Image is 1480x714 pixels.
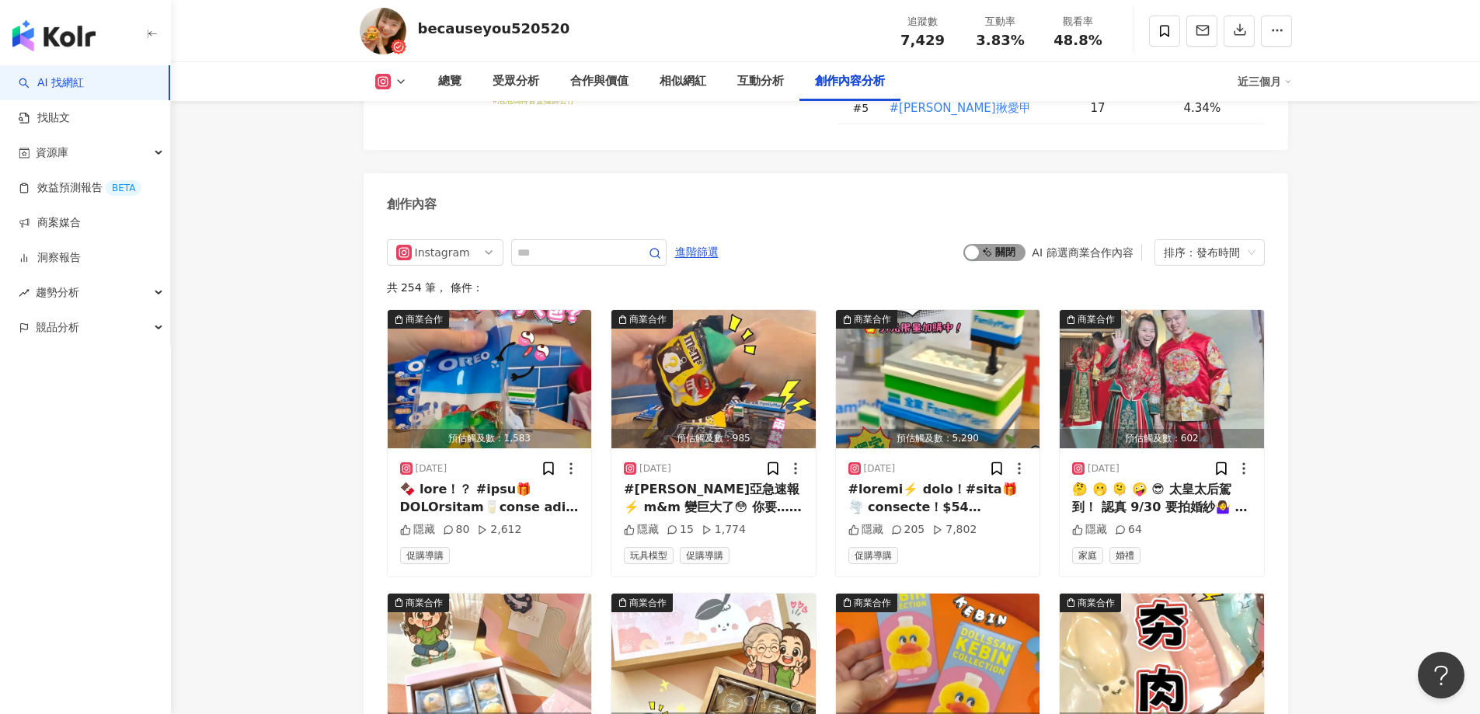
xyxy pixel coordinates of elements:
[932,522,977,538] div: 7,802
[848,481,1028,516] div: #loremi⚡️ dolo！#sita🎁 🌪️ consecte！$54 adipiscin！elitse😎 doe！tem？ incididunt😍 utlaboreetdolo！ magn...
[629,312,667,327] div: 商業合作
[388,429,592,448] div: 預估觸及數：1,583
[848,547,898,564] span: 促購導購
[737,72,784,91] div: 互動分析
[19,250,81,266] a: 洞察報告
[387,196,437,213] div: 創作內容
[890,99,1031,117] span: #[PERSON_NAME]揪愛甲
[1060,310,1264,448] img: post-image
[387,281,1265,294] div: 共 254 筆 ， 條件：
[19,287,30,298] span: rise
[864,462,896,475] div: [DATE]
[611,310,816,448] img: post-image
[836,429,1040,448] div: 預估觸及數：5,290
[667,522,694,538] div: 15
[400,522,435,538] div: 隱藏
[611,310,816,448] button: 商業合作預估觸及數：985
[1072,547,1103,564] span: 家庭
[848,522,883,538] div: 隱藏
[893,14,952,30] div: 追蹤數
[1032,246,1133,259] div: AI 篩選商業合作內容
[853,99,876,117] div: # 5
[815,72,885,91] div: 創作內容分析
[416,462,447,475] div: [DATE]
[629,595,667,611] div: 商業合作
[674,239,719,264] button: 進階篩選
[660,72,706,91] div: 相似網紅
[36,135,68,170] span: 資源庫
[876,92,1078,124] td: #桑妮亞揪愛甲
[12,20,96,51] img: logo
[1078,595,1115,611] div: 商業合作
[19,215,81,231] a: 商案媒合
[624,522,659,538] div: 隱藏
[438,72,461,91] div: 總覽
[406,595,443,611] div: 商業合作
[570,72,629,91] div: 合作與價值
[1078,312,1115,327] div: 商業合作
[1072,481,1252,516] div: 🤔 🫢 🫠 🤪 😎 太皇太后駕到！ 認真 9/30 要拍婚紗🤷‍♀️ 完全忘記這件事情了 好一段時間沒保養慘不忍睹的臉欸 有什麼急救方法😒 用嬌蘭小金油+敷面膜 加減亡羊補牢可以吧…. 不要摸起...
[854,595,891,611] div: 商業合作
[477,522,521,538] div: 2,612
[1115,522,1142,538] div: 64
[400,547,450,564] span: 促購導購
[1109,547,1140,564] span: 婚禮
[702,522,746,538] div: 1,774
[19,75,84,91] a: searchAI 找網紅
[611,429,816,448] div: 預估觸及數：985
[19,110,70,126] a: 找貼文
[1053,33,1102,48] span: 48.8%
[1060,310,1264,448] button: 商業合作預估觸及數：602
[493,72,539,91] div: 受眾分析
[388,310,592,448] img: post-image
[443,522,470,538] div: 80
[415,240,465,265] div: Instagram
[1049,14,1108,30] div: 觀看率
[19,180,141,196] a: 效益預測報告BETA
[388,310,592,448] button: 商業合作預估觸及數：1,583
[1184,99,1249,117] div: 4.34%
[400,481,580,516] div: 🍫 lore！？ #ipsu🎁 DOLOrsitam🥛conse adi！elitse doeiusmodt INCI utlabo et，dolor ma！aliquaenima！ minim...
[1072,522,1107,538] div: 隱藏
[971,14,1030,30] div: 互動率
[1060,429,1264,448] div: 預估觸及數：602
[1091,99,1172,117] div: 17
[976,33,1024,48] span: 3.83%
[900,32,945,48] span: 7,429
[418,19,570,38] div: becauseyou520520
[639,462,671,475] div: [DATE]
[1418,652,1464,698] iframe: Help Scout Beacon - Open
[836,310,1040,448] img: post-image
[854,312,891,327] div: 商業合作
[406,312,443,327] div: 商業合作
[889,92,1032,124] button: #[PERSON_NAME]揪愛甲
[624,481,803,516] div: #[PERSON_NAME]亞急速報⚡️ m&m 變巨大了😳 你要…… 花生[PERSON_NAME]！？還是巧克力小姐？ 哈哈哈！一對寶 巨大m&m玩偶鑰匙圈好逗趣 🔴🟢 紅配綠！我最靚 是說...
[1238,69,1292,94] div: 近三個月
[675,240,719,265] span: 進階篩選
[1172,92,1265,124] td: 4.34%
[680,547,730,564] span: 促購導購
[1164,240,1241,265] div: 排序：發布時間
[624,547,674,564] span: 玩具模型
[836,310,1040,448] button: 商業合作預估觸及數：5,290
[36,275,79,310] span: 趨勢分析
[360,8,406,54] img: KOL Avatar
[36,310,79,345] span: 競品分析
[1088,462,1120,475] div: [DATE]
[891,522,925,538] div: 205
